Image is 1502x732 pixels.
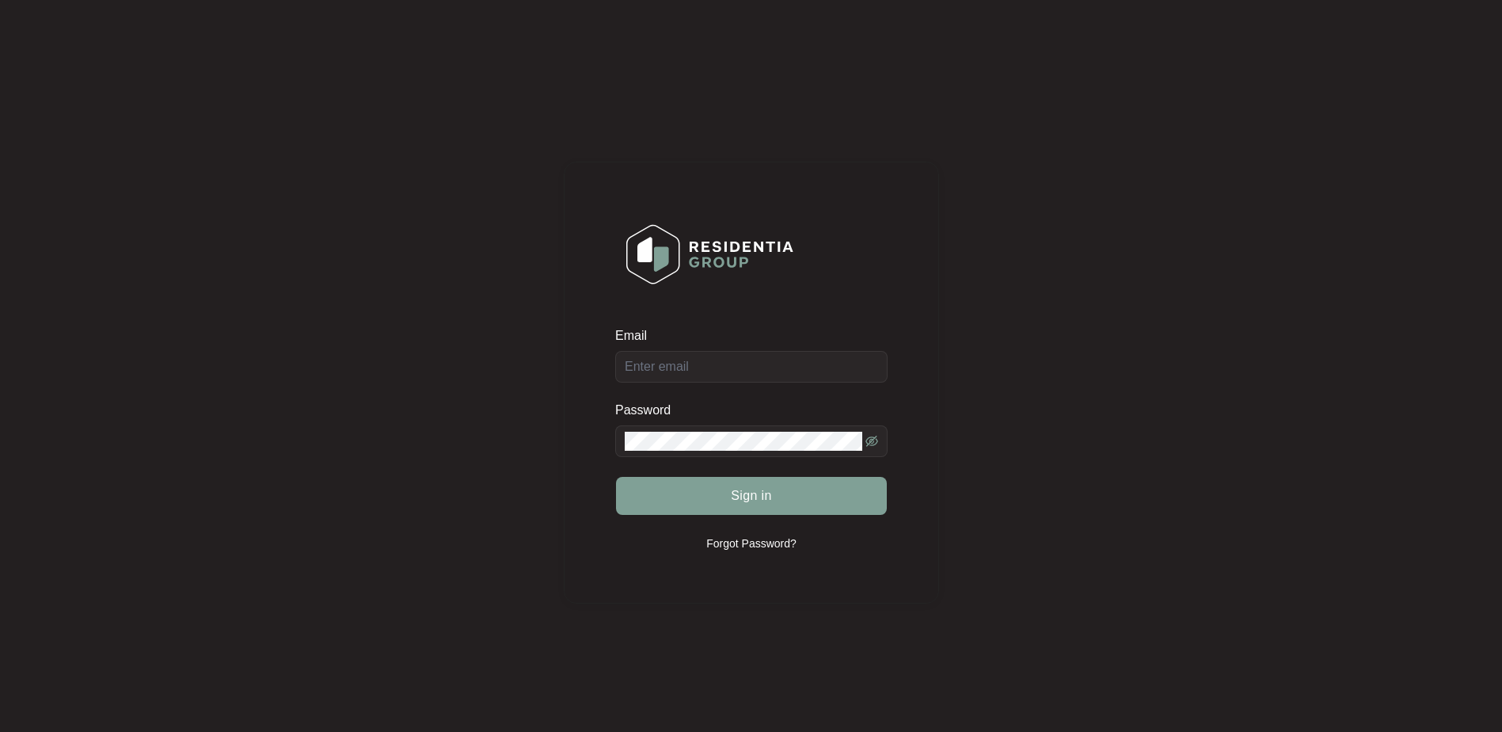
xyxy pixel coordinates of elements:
[625,432,862,451] input: Password
[615,351,888,383] input: Email
[616,214,804,295] img: Login Logo
[706,536,797,551] p: Forgot Password?
[615,328,658,344] label: Email
[616,477,887,515] button: Sign in
[865,435,878,448] span: eye-invisible
[731,486,772,505] span: Sign in
[615,402,683,418] label: Password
